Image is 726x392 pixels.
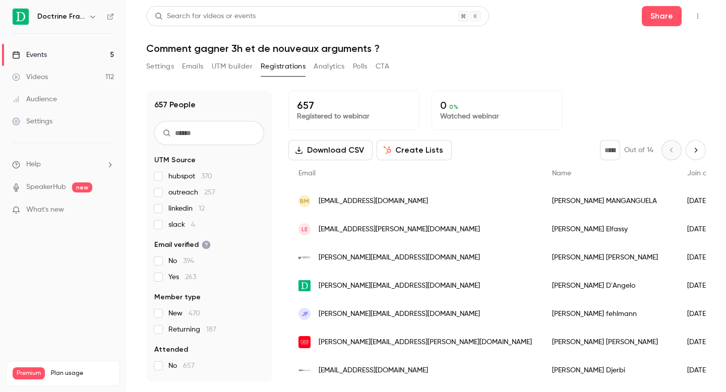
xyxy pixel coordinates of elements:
button: Polls [353,58,368,75]
span: [EMAIL_ADDRESS][DOMAIN_NAME] [319,365,428,376]
span: 12 [199,205,205,212]
img: doctrine.fr [298,280,311,292]
span: 470 [189,310,200,317]
iframe: Noticeable Trigger [102,206,114,215]
div: [PERSON_NAME] [PERSON_NAME] [542,243,677,272]
span: UTM Source [154,155,196,165]
span: jf [301,309,308,318]
img: bmhavocats.com [298,364,311,376]
div: Settings [12,116,52,126]
span: Name [552,170,571,177]
p: Registered to webinar [297,111,411,121]
div: Search for videos or events [155,11,256,22]
span: 263 [185,274,196,281]
span: Email verified [154,240,211,250]
span: [PERSON_NAME][EMAIL_ADDRESS][DOMAIN_NAME] [319,252,480,263]
p: Out of 14 [624,145,653,155]
span: 257 [204,189,215,196]
span: Yes [168,272,196,282]
img: adicea-avocats.fr [298,256,311,259]
span: 657 [183,362,195,369]
button: Share [642,6,682,26]
span: [PERSON_NAME][EMAIL_ADDRESS][DOMAIN_NAME] [319,309,480,319]
span: [EMAIL_ADDRESS][PERSON_NAME][DOMAIN_NAME] [319,224,480,235]
span: [PERSON_NAME][EMAIL_ADDRESS][PERSON_NAME][DOMAIN_NAME] [319,337,532,348]
span: Premium [13,367,45,379]
img: Doctrine France [13,9,29,25]
button: Emails [182,58,203,75]
button: Download CSV [288,140,373,160]
span: 4 [191,221,195,228]
div: [PERSON_NAME] fehlmann [542,300,677,328]
button: Create Lists [377,140,452,160]
div: Videos [12,72,48,82]
span: Join date [687,170,718,177]
span: No [168,361,195,371]
span: Help [26,159,41,170]
button: Registrations [261,58,306,75]
h1: Comment gagner 3h et de nouveaux arguments ? [146,42,706,54]
div: [PERSON_NAME] D'Angelo [542,272,677,300]
button: CTA [376,58,389,75]
span: new [72,182,92,192]
span: Member type [154,292,201,302]
span: hubspot [168,171,212,181]
a: SpeakerHub [26,182,66,192]
p: 657 [297,99,411,111]
p: 0 [440,99,554,111]
span: Returning [168,324,216,335]
div: Events [12,50,47,60]
button: Analytics [314,58,345,75]
button: Settings [146,58,174,75]
div: [PERSON_NAME] Elfassy [542,215,677,243]
span: slack [168,220,195,230]
span: 0 % [449,103,458,110]
span: Plan usage [51,369,113,377]
button: Next page [686,140,706,160]
span: linkedin [168,204,205,214]
span: LE [301,225,308,234]
button: UTM builder [212,58,253,75]
div: [PERSON_NAME] Djerbi [542,356,677,384]
span: Email [298,170,316,177]
span: BM [300,197,309,206]
span: Attended [154,345,188,355]
span: outreach [168,187,215,198]
span: No [168,256,194,266]
span: 394 [183,257,194,265]
span: 370 [201,173,212,180]
h1: 657 People [154,99,196,111]
div: Audience [12,94,57,104]
span: 187 [206,326,216,333]
span: Views [154,381,174,391]
p: Watched webinar [440,111,554,121]
span: [EMAIL_ADDRESS][DOMAIN_NAME] [319,196,428,207]
span: What's new [26,205,64,215]
h6: Doctrine France [37,12,85,22]
span: New [168,308,200,318]
div: [PERSON_NAME] [PERSON_NAME] [542,328,677,356]
li: help-dropdown-opener [12,159,114,170]
span: [PERSON_NAME][EMAIL_ADDRESS][DOMAIN_NAME] [319,281,480,291]
div: [PERSON_NAME] MANGANGUELA [542,187,677,215]
img: cea.fr [298,336,311,348]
